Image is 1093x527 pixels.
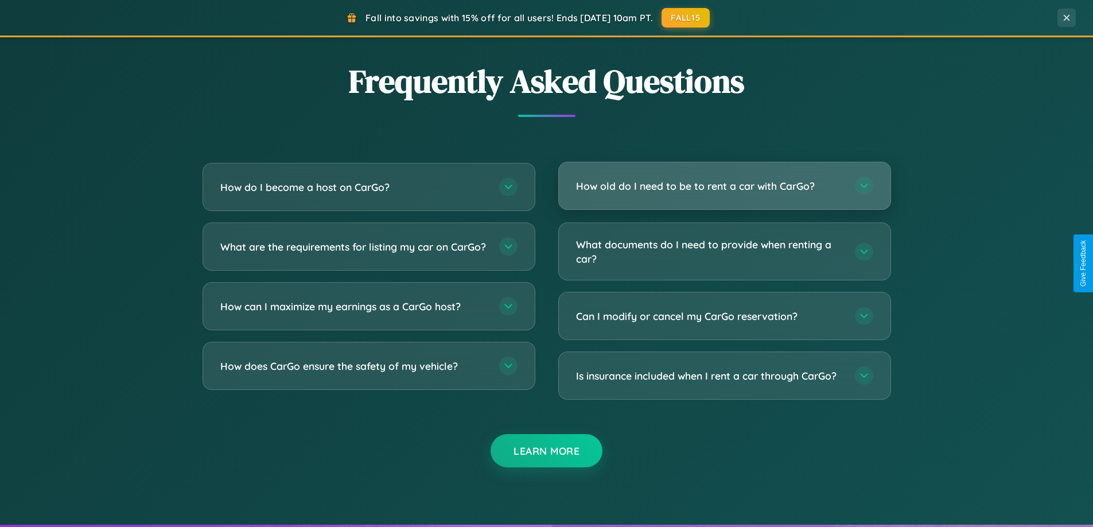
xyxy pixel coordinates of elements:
h3: Can I modify or cancel my CarGo reservation? [576,309,843,323]
button: FALL15 [662,8,710,28]
h2: Frequently Asked Questions [203,59,891,103]
div: Give Feedback [1079,240,1087,287]
h3: How can I maximize my earnings as a CarGo host? [220,299,488,314]
h3: How old do I need to be to rent a car with CarGo? [576,179,843,193]
h3: How does CarGo ensure the safety of my vehicle? [220,359,488,373]
button: Learn More [491,434,602,467]
h3: What are the requirements for listing my car on CarGo? [220,240,488,254]
h3: Is insurance included when I rent a car through CarGo? [576,369,843,383]
span: Fall into savings with 15% off for all users! Ends [DATE] 10am PT. [365,12,653,24]
h3: What documents do I need to provide when renting a car? [576,237,843,266]
h3: How do I become a host on CarGo? [220,180,488,194]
